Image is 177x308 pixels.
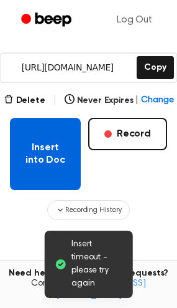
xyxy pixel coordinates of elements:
button: Record [88,118,167,150]
span: Recording History [65,205,121,216]
span: Insert timeout - please try again [71,238,123,291]
span: Contact us [7,279,170,301]
span: | [53,93,57,108]
a: [EMAIL_ADDRESS][DOMAIN_NAME] [56,279,146,299]
a: Beep [12,8,83,32]
button: Recording History [47,200,129,220]
span: Change [141,94,173,107]
a: Log Out [104,5,165,35]
button: Delete [4,94,45,107]
button: Copy [137,56,173,79]
button: Insert into Doc [10,118,81,190]
span: | [135,94,138,107]
button: Never Expires|Change [65,94,174,107]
